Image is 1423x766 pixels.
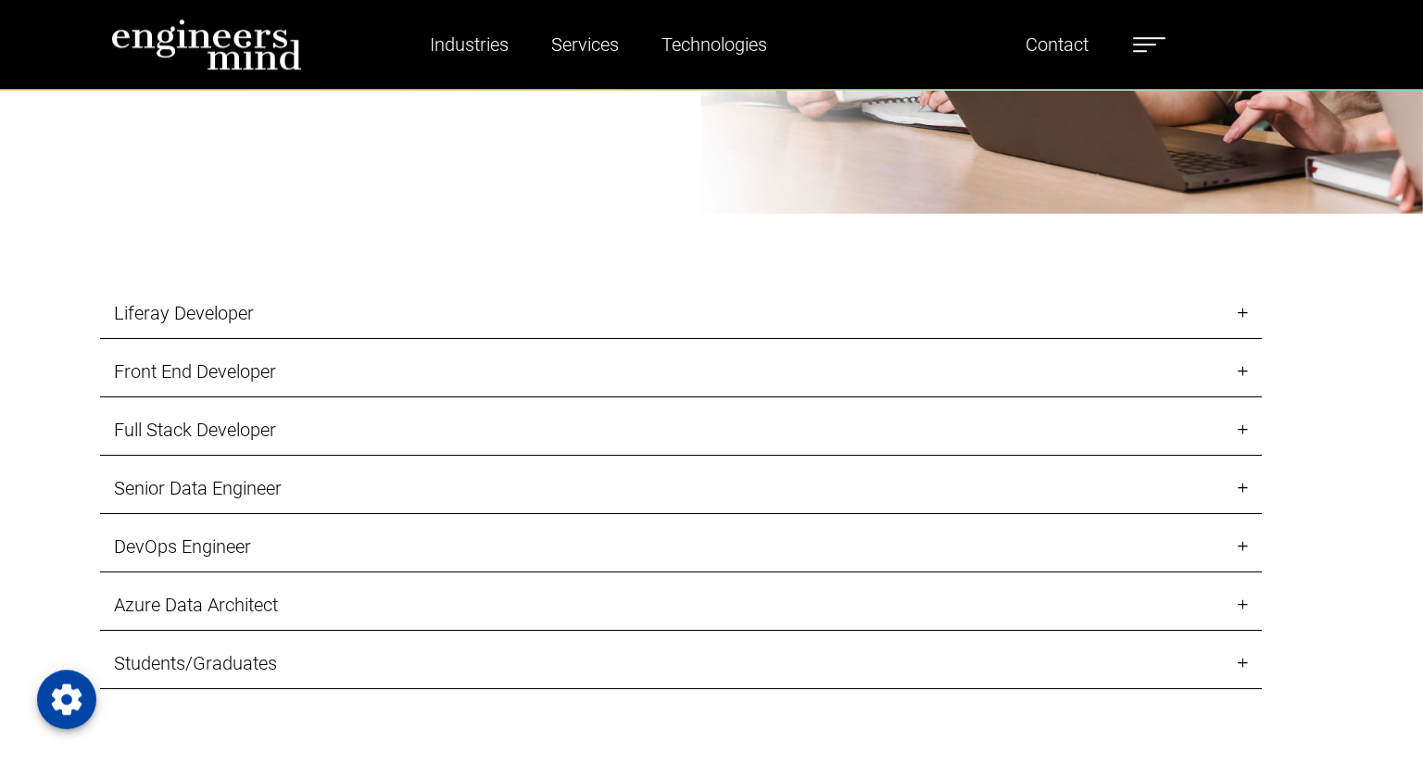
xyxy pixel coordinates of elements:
[100,463,1262,514] a: Senior Data Engineer
[100,346,1262,397] a: Front End Developer
[100,405,1262,456] a: Full Stack Developer
[100,288,1262,339] a: Liferay Developer
[111,19,302,70] img: logo
[100,638,1262,689] a: Students/Graduates
[100,580,1262,631] a: Azure Data Architect
[654,23,774,66] a: Technologies
[422,23,516,66] a: Industries
[1018,23,1096,66] a: Contact
[100,521,1262,572] a: DevOps Engineer
[544,23,626,66] a: Services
